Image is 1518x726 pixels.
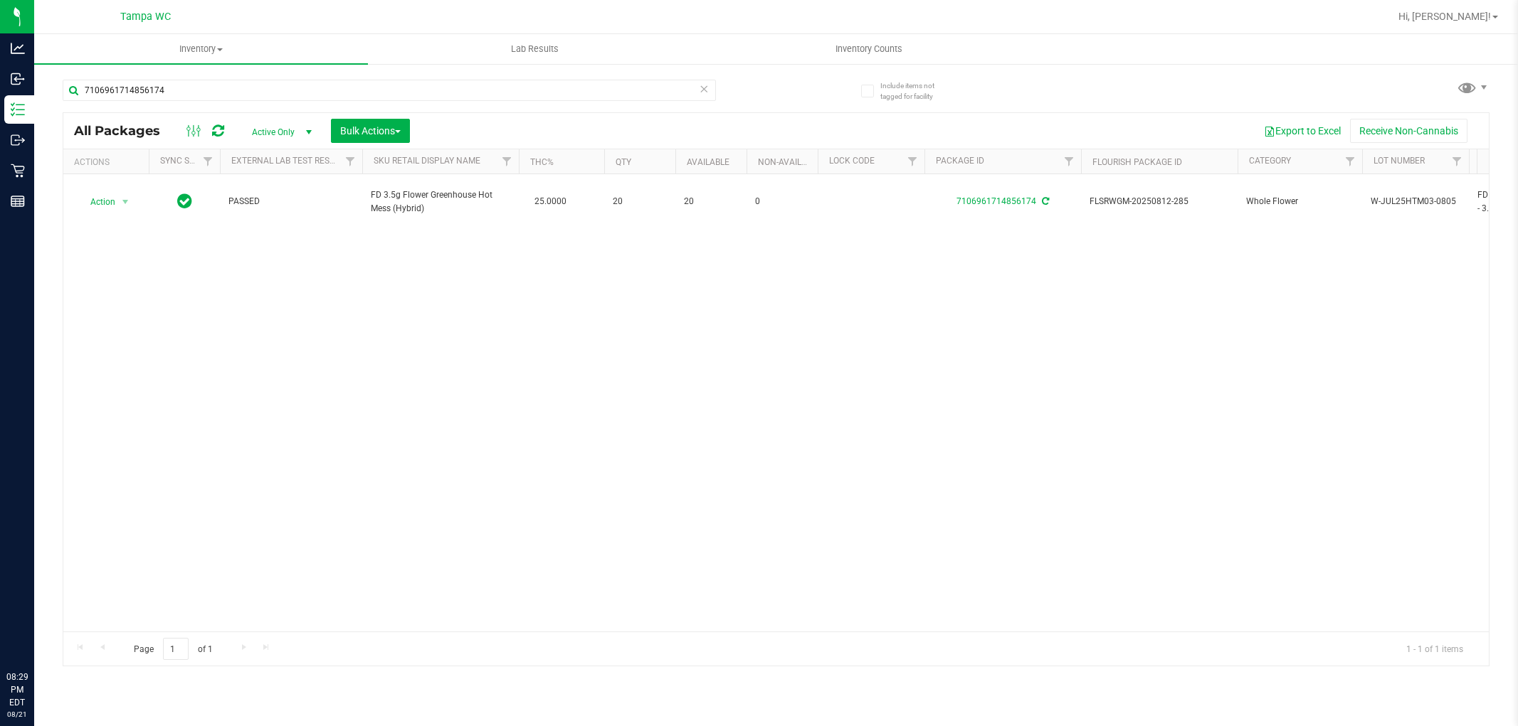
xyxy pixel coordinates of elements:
a: Filter [196,149,220,174]
p: 08:29 PM EDT [6,671,28,709]
a: Filter [1058,149,1081,174]
span: Hi, [PERSON_NAME]! [1398,11,1491,22]
a: Sync Status [160,156,215,166]
span: Bulk Actions [340,125,401,137]
button: Receive Non-Cannabis [1350,119,1467,143]
div: Actions [74,157,143,167]
span: Inventory [34,43,368,55]
iframe: Resource center unread badge [42,610,59,627]
a: External Lab Test Result [231,156,343,166]
button: Export to Excel [1255,119,1350,143]
input: Search Package ID, Item Name, SKU, Lot or Part Number... [63,80,716,101]
a: Filter [901,149,924,174]
a: THC% [530,157,554,167]
span: In Sync [177,191,192,211]
iframe: Resource center [14,612,57,655]
span: 20 [613,195,667,208]
inline-svg: Outbound [11,133,25,147]
a: Sku Retail Display Name [374,156,480,166]
span: Inventory Counts [816,43,922,55]
span: PASSED [228,195,354,208]
a: Inventory Counts [702,34,1035,64]
span: 1 - 1 of 1 items [1395,638,1475,659]
input: 1 [163,638,189,660]
a: Flourish Package ID [1092,157,1182,167]
span: 25.0000 [527,191,574,212]
span: 0 [755,195,809,208]
a: Qty [616,157,631,167]
span: Lab Results [492,43,578,55]
a: Package ID [936,156,984,166]
inline-svg: Analytics [11,41,25,55]
span: Clear [700,80,710,98]
a: Filter [339,149,362,174]
span: W-JUL25HTM03-0805 [1371,195,1460,208]
a: Filter [1339,149,1362,174]
inline-svg: Retail [11,164,25,178]
a: Category [1249,156,1291,166]
inline-svg: Reports [11,194,25,208]
a: Available [687,157,729,167]
a: Non-Available [758,157,821,167]
inline-svg: Inventory [11,102,25,117]
a: Filter [1445,149,1469,174]
span: Whole Flower [1246,195,1354,208]
span: select [117,192,135,212]
span: Tampa WC [120,11,171,23]
span: Page of 1 [122,638,224,660]
a: Lock Code [829,156,875,166]
a: Lab Results [368,34,702,64]
span: FD 3.5g Flower Greenhouse Hot Mess (Hybrid) [371,188,510,215]
span: Action [78,192,116,212]
button: Bulk Actions [331,119,410,143]
span: 20 [684,195,738,208]
a: Inventory [34,34,368,64]
a: 7106961714856174 [956,196,1036,206]
span: Sync from Compliance System [1040,196,1049,206]
p: 08/21 [6,709,28,720]
span: Include items not tagged for facility [880,80,952,102]
span: FLSRWGM-20250812-285 [1090,195,1229,208]
a: Lot Number [1374,156,1425,166]
span: All Packages [74,123,174,139]
a: Filter [495,149,519,174]
inline-svg: Inbound [11,72,25,86]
